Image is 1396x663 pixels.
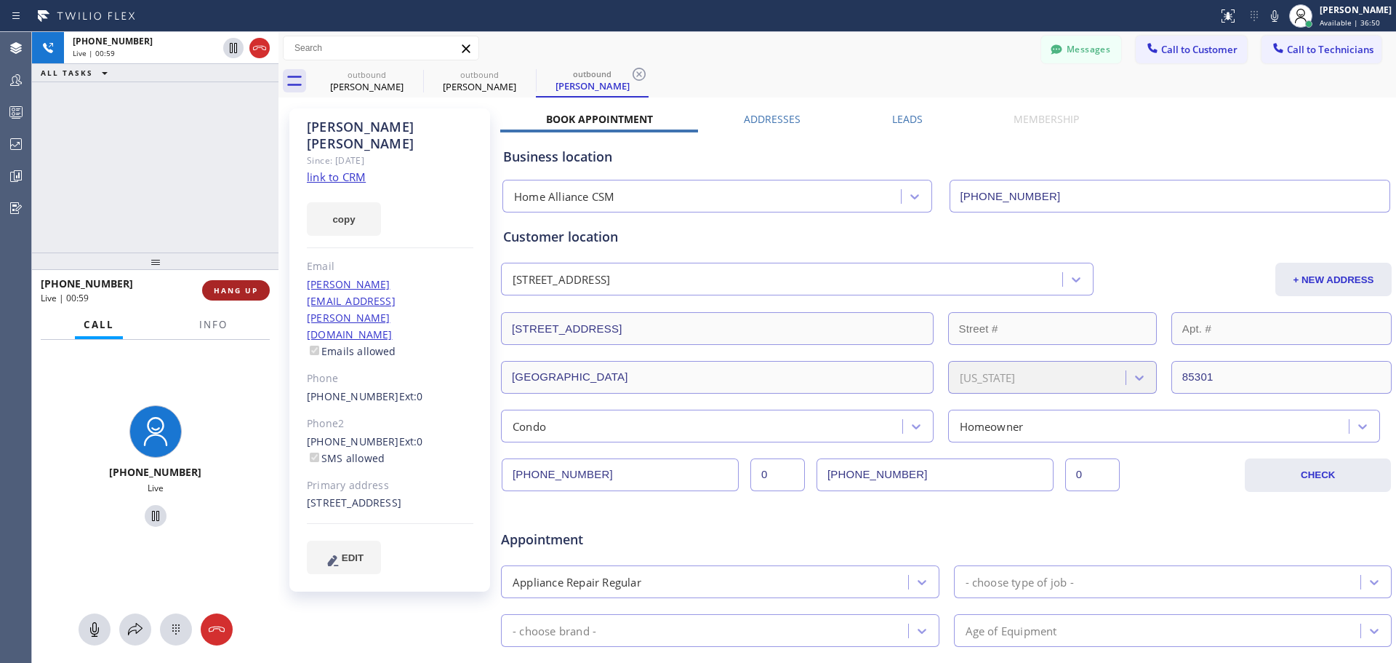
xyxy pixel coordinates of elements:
[145,505,167,527] button: Hold Customer
[425,69,534,80] div: outbound
[950,180,1391,213] input: Phone Number
[399,434,423,448] span: Ext: 0
[307,370,473,387] div: Phone
[1014,112,1079,126] label: Membership
[1320,17,1380,28] span: Available | 36:50
[41,68,93,78] span: ALL TASKS
[310,346,319,355] input: Emails allowed
[966,573,1074,590] div: - choose type of job -
[307,451,385,465] label: SMS allowed
[1261,36,1381,63] button: Call to Technicians
[223,38,244,58] button: Hold Customer
[214,285,258,295] span: HANG UP
[307,477,473,494] div: Primary address
[79,614,111,646] button: Mute
[202,280,270,301] button: HANG UP
[307,389,399,403] a: [PHONE_NUMBER]
[513,271,610,288] div: [STREET_ADDRESS]
[307,344,396,358] label: Emails allowed
[1287,43,1373,56] span: Call to Technicians
[1171,361,1392,394] input: ZIP
[307,152,473,169] div: Since: [DATE]
[425,65,534,98] div: Richard Verschoor
[750,458,805,491] input: Ext.
[817,458,1054,491] input: Phone Number 2
[307,434,399,448] a: [PHONE_NUMBER]
[190,311,236,339] button: Info
[307,541,381,574] button: EDIT
[160,614,192,646] button: Open dialpad
[307,495,473,512] div: [STREET_ADDRESS]
[537,65,647,96] div: Richard Verschoor
[84,318,114,331] span: Call
[1136,36,1247,63] button: Call to Customer
[503,147,1389,167] div: Business location
[502,458,739,491] input: Phone Number
[966,622,1057,639] div: Age of Equipment
[307,202,381,236] button: copy
[513,418,546,434] div: Condo
[1245,458,1391,492] button: CHECK
[744,112,801,126] label: Addresses
[201,614,233,646] button: Hang up
[109,465,201,479] span: [PHONE_NUMBER]
[501,312,934,345] input: Address
[537,68,647,79] div: outbound
[1161,43,1237,56] span: Call to Customer
[546,112,653,126] label: Book Appointment
[307,170,366,184] a: link to CRM
[503,227,1389,247] div: Customer location
[119,614,151,646] button: Open directory
[1065,458,1120,491] input: Ext. 2
[32,64,122,82] button: ALL TASKS
[73,48,115,58] span: Live | 00:59
[501,361,934,394] input: City
[501,530,796,549] span: Appointment
[307,277,396,341] a: [PERSON_NAME][EMAIL_ADDRESS][PERSON_NAME][DOMAIN_NAME]
[342,552,364,563] span: EDIT
[41,277,133,290] span: [PHONE_NUMBER]
[948,312,1157,345] input: Street #
[892,112,923,126] label: Leads
[960,418,1024,434] div: Homeowner
[312,69,422,80] div: outbound
[312,65,422,98] div: Richard Verschoor
[513,622,596,639] div: - choose brand -
[73,35,153,47] span: [PHONE_NUMBER]
[1171,312,1392,345] input: Apt. #
[41,292,89,304] span: Live | 00:59
[1041,36,1121,63] button: Messages
[310,453,319,462] input: SMS allowed
[75,311,123,339] button: Call
[513,573,641,590] div: Appliance Repair Regular
[1275,263,1392,296] button: + NEW ADDRESS
[399,389,423,403] span: Ext: 0
[514,188,614,205] div: Home Alliance CSM
[425,80,534,93] div: [PERSON_NAME]
[537,79,647,92] div: [PERSON_NAME]
[307,258,473,275] div: Email
[199,318,228,331] span: Info
[1264,6,1285,26] button: Mute
[312,80,422,93] div: [PERSON_NAME]
[249,38,270,58] button: Hang up
[307,416,473,432] div: Phone2
[284,36,478,60] input: Search
[148,482,164,494] span: Live
[1320,4,1392,16] div: [PERSON_NAME]
[307,119,473,152] div: [PERSON_NAME] [PERSON_NAME]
